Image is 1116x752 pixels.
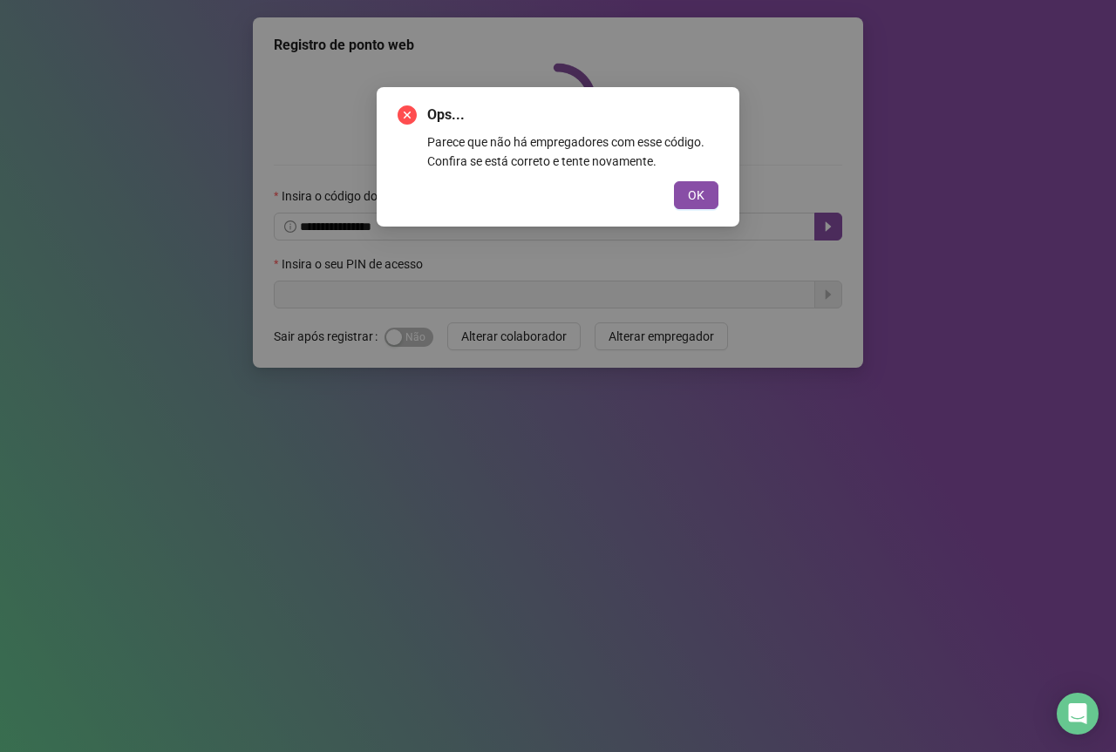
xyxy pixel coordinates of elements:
[427,105,718,125] span: Ops...
[688,186,704,205] span: OK
[1057,693,1099,735] div: Open Intercom Messenger
[674,181,718,209] button: OK
[398,105,417,125] span: close-circle
[427,132,718,171] div: Parece que não há empregadores com esse código. Confira se está correto e tente novamente.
